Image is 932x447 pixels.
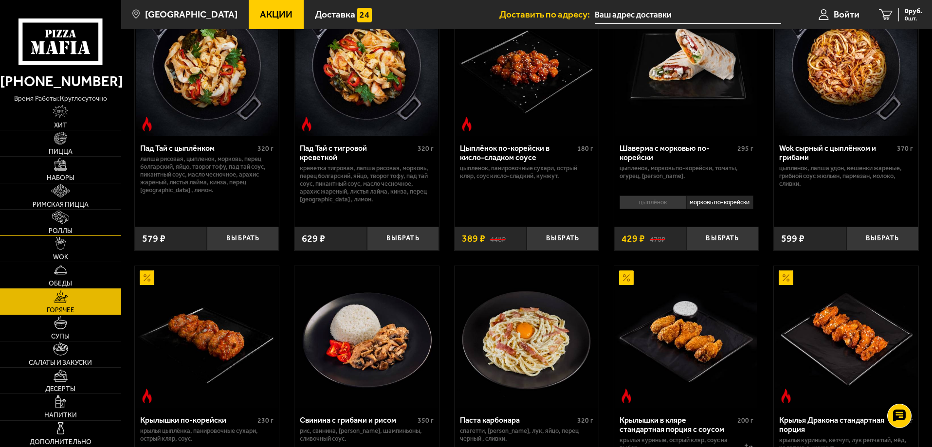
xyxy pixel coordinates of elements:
img: 15daf4d41897b9f0e9f617042186c801.svg [357,8,372,22]
button: Выбрать [367,227,439,250]
div: Пад Тай с цыплёнком [140,143,256,153]
img: Паста карбонара [456,266,598,408]
span: [GEOGRAPHIC_DATA] [145,10,238,19]
img: Острое блюдо [140,117,154,131]
span: Доставка [315,10,355,19]
span: 429 ₽ [621,234,645,244]
p: цыпленок, морковь по-корейски, томаты, огурец, [PERSON_NAME]. [620,164,753,180]
span: Хит [54,122,67,129]
span: 320 г [257,144,274,153]
a: АкционныйОстрое блюдоКрылышки в кляре стандартная порция c соусом [614,266,759,408]
div: Крылышки по-корейски [140,415,256,425]
p: цыпленок, панировочные сухари, острый кляр, Соус кисло-сладкий, кунжут. [460,164,594,180]
img: Острое блюдо [299,117,314,131]
p: рис, свинина, [PERSON_NAME], шампиньоны, сливочный соус. [300,427,434,443]
div: Цыплёнок по-корейски в кисло-сладком соусе [460,143,575,162]
span: Доставить по адресу: [499,10,595,19]
img: Острое блюдо [779,389,793,403]
button: Выбрать [527,227,599,250]
div: Паста карбонара [460,415,575,425]
span: 0 шт. [905,16,922,21]
span: Горячее [47,307,74,314]
span: Войти [834,10,859,19]
div: Крылышки в кляре стандартная порция c соусом [620,415,735,434]
span: 629 ₽ [302,234,325,244]
img: Крылья Дракона стандартная порция [775,266,917,408]
span: 295 г [737,144,753,153]
p: цыпленок, лапша удон, вешенки жареные, грибной соус Жюльен, пармезан, молоко, сливки. [779,164,913,188]
p: креветка тигровая, лапша рисовая, морковь, перец болгарский, яйцо, творог тофу, пад тай соус, пик... [300,164,434,203]
span: Десерты [45,386,75,393]
img: Акционный [779,270,793,285]
a: Свинина с грибами и рисом [294,266,439,408]
button: Выбрать [207,227,279,250]
img: Свинина с грибами и рисом [295,266,438,408]
span: 350 г [418,416,434,425]
span: 370 г [897,144,913,153]
img: Акционный [140,270,154,285]
div: Крылья Дракона стандартная порция [779,415,895,434]
p: спагетти, [PERSON_NAME], лук, яйцо, перец черный , сливки. [460,427,594,443]
img: Острое блюдо [140,389,154,403]
span: Напитки [44,412,77,419]
img: Акционный [619,270,634,285]
div: Пад Тай с тигровой креветкой [300,143,415,162]
span: 599 ₽ [781,234,804,244]
div: Wok сырный с цыплёнком и грибами [779,143,895,162]
span: 200 г [737,416,753,425]
a: АкционныйОстрое блюдоКрылья Дракона стандартная порция [774,266,918,408]
li: цыплёнок [620,196,686,209]
div: Шаверма с морковью по-корейски [620,143,735,162]
img: Крылышки в кляре стандартная порция c соусом [615,266,757,408]
img: Острое блюдо [619,389,634,403]
img: Острое блюдо [459,117,474,131]
s: 448 ₽ [490,234,506,244]
a: Паста карбонара [455,266,599,408]
span: 230 г [257,416,274,425]
span: Салаты и закуски [29,359,92,366]
div: 0 [614,192,759,219]
span: 320 г [577,416,593,425]
input: Ваш адрес доставки [595,6,781,24]
span: Пицца [49,148,73,155]
span: WOK [53,254,68,261]
span: Римская пицца [33,201,89,208]
span: 0 руб. [905,8,922,15]
button: Выбрать [846,227,918,250]
span: 180 г [577,144,593,153]
span: Супы [51,333,70,340]
span: Наборы [47,175,74,181]
span: Обеды [49,280,72,287]
span: 320 г [418,144,434,153]
s: 470 ₽ [650,234,665,244]
li: морковь по-корейски [686,196,753,209]
span: Дополнительно [30,439,91,446]
p: лапша рисовая, цыпленок, морковь, перец болгарский, яйцо, творог тофу, пад тай соус, пикантный со... [140,155,274,194]
a: АкционныйОстрое блюдоКрылышки по-корейски [135,266,279,408]
p: крылья цыплёнка, панировочные сухари, острый кляр, соус. [140,427,274,443]
span: 579 ₽ [142,234,165,244]
span: 389 ₽ [462,234,485,244]
button: Выбрать [686,227,758,250]
img: Крылышки по-корейски [136,266,278,408]
span: Акции [260,10,292,19]
span: Роллы [49,228,73,234]
div: Свинина с грибами и рисом [300,415,415,425]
